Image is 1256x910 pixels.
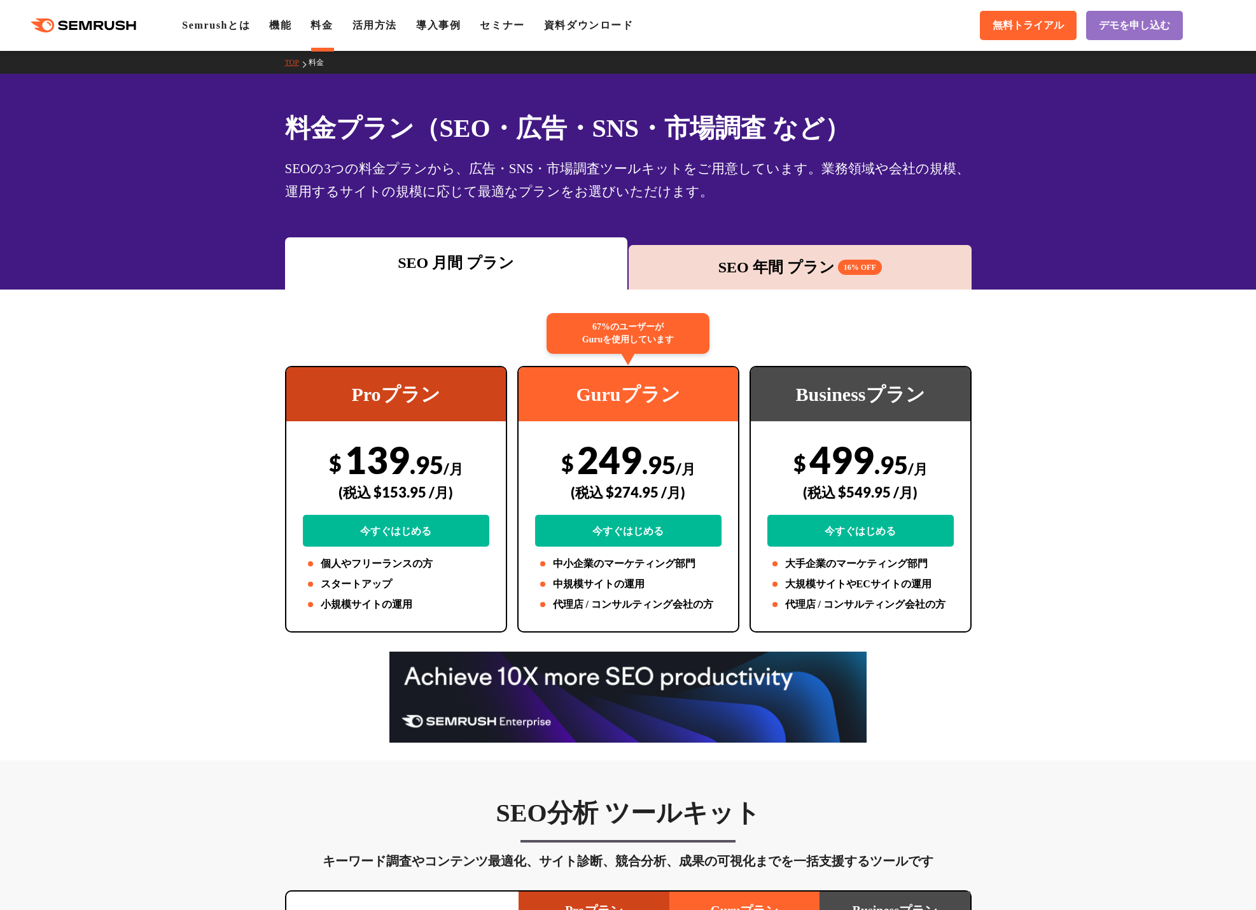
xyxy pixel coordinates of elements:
span: /月 [443,460,463,477]
span: $ [793,450,806,476]
a: 今すぐはじめる [303,515,489,547]
a: 活用方法 [352,20,397,31]
h3: SEO分析 ツールキット [285,797,972,829]
div: (税込 $274.95 /月) [535,470,722,515]
div: (税込 $153.95 /月) [303,470,489,515]
a: 導入事例 [416,20,461,31]
h1: 料金プラン（SEO・広告・SNS・市場調査 など） [285,109,972,147]
li: 中小企業のマーケティング部門 [535,556,722,571]
div: キーワード調査やコンテンツ最適化、サイト診断、競合分析、成果の可視化までを一括支援するツールです [285,851,972,871]
li: 小規模サイトの運用 [303,597,489,612]
div: 249 [535,437,722,547]
div: 67%のユーザーが Guruを使用しています [547,313,709,354]
a: 料金 [309,58,333,67]
div: Guruプラン [519,367,738,421]
a: 無料トライアル [980,11,1077,40]
a: TOP [285,58,309,67]
li: スタートアップ [303,577,489,592]
div: SEO 年間 プラン [635,256,965,279]
div: Proプラン [286,367,506,421]
span: 16% OFF [838,260,882,275]
span: .95 [874,450,908,479]
span: $ [561,450,574,476]
li: 大規模サイトやECサイトの運用 [767,577,954,592]
span: .95 [410,450,443,479]
span: /月 [908,460,928,477]
span: 無料トライアル [993,19,1064,32]
a: セミナー [480,20,524,31]
div: (税込 $549.95 /月) [767,470,954,515]
span: /月 [676,460,695,477]
a: 今すぐはじめる [767,515,954,547]
div: 499 [767,437,954,547]
div: SEOの3つの料金プランから、広告・SNS・市場調査ツールキットをご用意しています。業務領域や会社の規模、運用するサイトの規模に応じて最適なプランをお選びいただけます。 [285,157,972,203]
li: 中規模サイトの運用 [535,577,722,592]
a: 料金 [311,20,333,31]
li: 代理店 / コンサルティング会社の方 [767,597,954,612]
li: 代理店 / コンサルティング会社の方 [535,597,722,612]
span: .95 [642,450,676,479]
li: 個人やフリーランスの方 [303,556,489,571]
div: SEO 月間 プラン [291,251,622,274]
a: 資料ダウンロード [544,20,634,31]
li: 大手企業のマーケティング部門 [767,556,954,571]
span: デモを申し込む [1099,19,1170,32]
span: $ [329,450,342,476]
a: デモを申し込む [1086,11,1183,40]
div: Businessプラン [751,367,970,421]
a: 今すぐはじめる [535,515,722,547]
a: Semrushとは [182,20,250,31]
a: 機能 [269,20,291,31]
div: 139 [303,437,489,547]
